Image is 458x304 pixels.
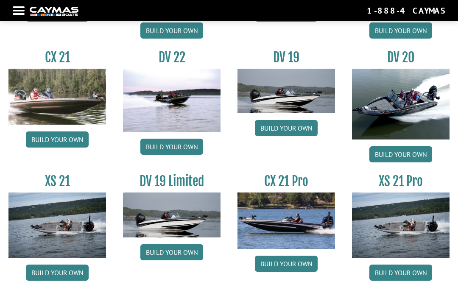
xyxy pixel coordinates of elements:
[352,173,450,189] h3: XS 21 Pro
[140,244,203,260] a: Build your own
[123,173,221,189] h3: DV 19 Limited
[26,131,89,148] a: Build your own
[30,7,78,16] img: white-logo-c9c8dbefe5ff5ceceb0f0178aa75bf4bb51f6bca0971e226c86eb53dfe498488.png
[237,69,335,113] img: dv-19-ban_from_website_for_caymas_connect.png
[123,69,221,132] img: DV22_original_motor_cropped_for_caymas_connect.jpg
[140,22,203,39] a: Build your own
[367,5,445,16] div: 1-888-4CAYMAS
[140,139,203,155] a: Build your own
[369,265,432,281] a: Build your own
[123,50,221,65] h3: DV 22
[237,173,335,189] h3: CX 21 Pro
[8,192,106,257] img: XS_21_thumbnail.jpg
[255,120,318,136] a: Build your own
[8,173,106,189] h3: XS 21
[369,146,432,162] a: Build your own
[8,69,106,125] img: CX21_thumb.jpg
[352,50,450,65] h3: DV 20
[123,192,221,237] img: dv-19-ban_from_website_for_caymas_connect.png
[255,256,318,272] a: Build your own
[352,192,450,257] img: XS_21_thumbnail.jpg
[352,69,450,140] img: DV_20_from_website_for_caymas_connect.png
[8,50,106,65] h3: CX 21
[369,22,432,39] a: Build your own
[237,192,335,248] img: CX-21Pro_thumbnail.jpg
[237,50,335,65] h3: DV 19
[26,265,89,281] a: Build your own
